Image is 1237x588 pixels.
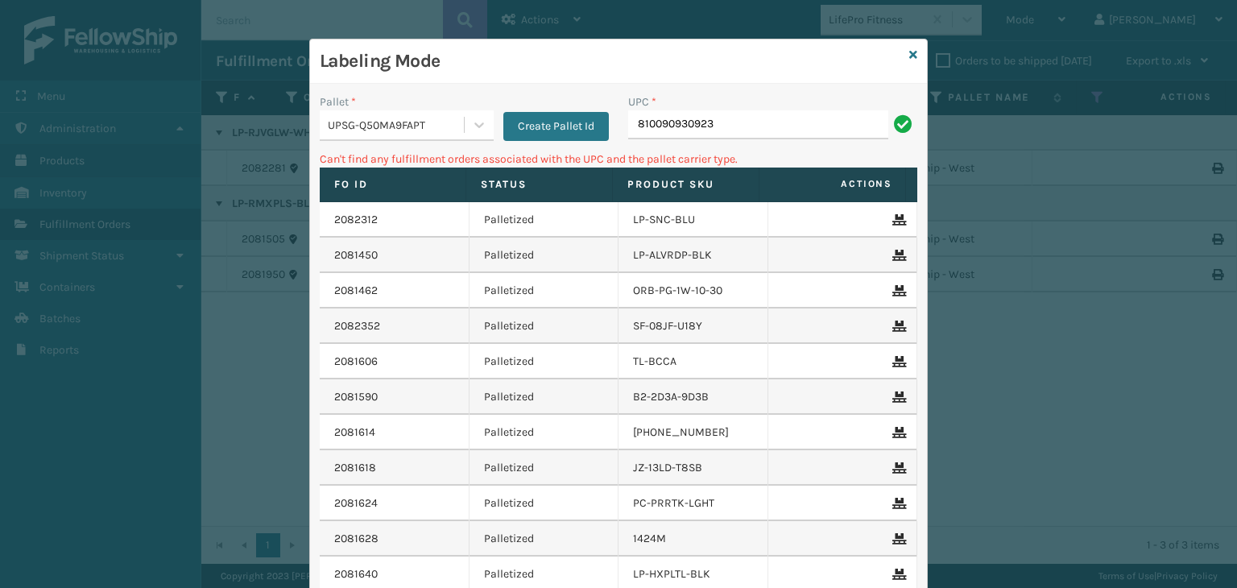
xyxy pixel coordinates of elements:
[892,391,902,403] i: Remove From Pallet
[503,112,609,141] button: Create Pallet Id
[470,308,619,344] td: Palletized
[470,238,619,273] td: Palletized
[334,212,378,228] a: 2082312
[470,521,619,557] td: Palletized
[328,117,465,134] div: UPSG-Q50MA9FAPT
[618,415,768,450] td: [PHONE_NUMBER]
[618,486,768,521] td: PC-PRRTK-LGHT
[334,424,375,441] a: 2081614
[334,531,379,547] a: 2081628
[334,389,378,405] a: 2081590
[892,321,902,332] i: Remove From Pallet
[470,415,619,450] td: Palletized
[618,379,768,415] td: B2-2D3A-9D3B
[618,238,768,273] td: LP-ALVRDP-BLK
[470,202,619,238] td: Palletized
[892,356,902,367] i: Remove From Pallet
[334,247,378,263] a: 2081450
[334,318,380,334] a: 2082352
[320,151,917,168] p: Can't find any fulfillment orders associated with the UPC and the pallet carrier type.
[334,460,376,476] a: 2081618
[618,273,768,308] td: ORB-PG-1W-10-30
[892,498,902,509] i: Remove From Pallet
[892,214,902,226] i: Remove From Pallet
[470,486,619,521] td: Palletized
[618,450,768,486] td: JZ-13LD-T8SB
[320,93,356,110] label: Pallet
[334,283,378,299] a: 2081462
[334,566,378,582] a: 2081640
[481,177,598,192] label: Status
[764,171,902,197] span: Actions
[470,379,619,415] td: Palletized
[334,495,378,511] a: 2081624
[628,93,656,110] label: UPC
[892,462,902,474] i: Remove From Pallet
[627,177,744,192] label: Product SKU
[618,344,768,379] td: TL-BCCA
[618,521,768,557] td: 1424M
[334,177,451,192] label: Fo Id
[892,285,902,296] i: Remove From Pallet
[334,354,378,370] a: 2081606
[618,202,768,238] td: LP-SNC-BLU
[892,427,902,438] i: Remove From Pallet
[892,533,902,545] i: Remove From Pallet
[618,308,768,344] td: SF-08JF-U18Y
[892,250,902,261] i: Remove From Pallet
[470,344,619,379] td: Palletized
[892,569,902,580] i: Remove From Pallet
[320,49,903,73] h3: Labeling Mode
[470,450,619,486] td: Palletized
[470,273,619,308] td: Palletized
